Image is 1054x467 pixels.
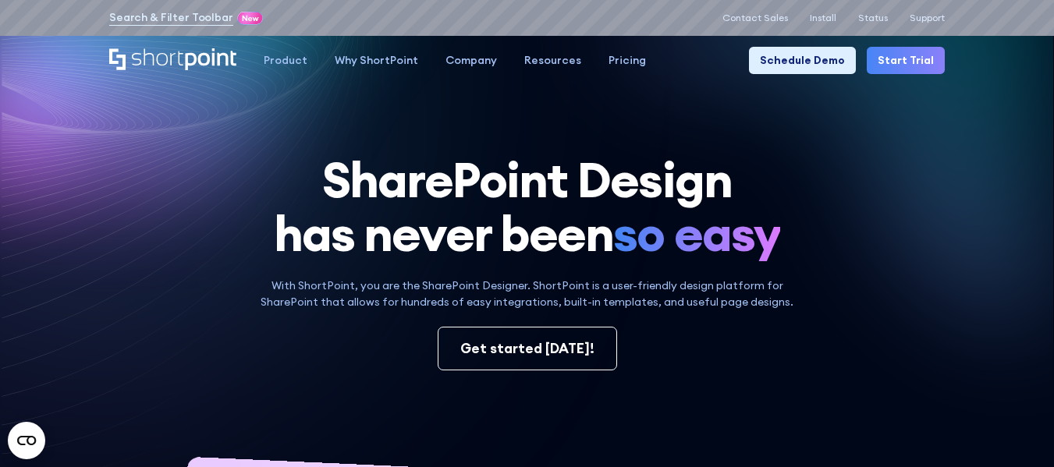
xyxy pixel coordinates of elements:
div: Product [264,52,307,69]
a: Schedule Demo [749,47,856,74]
a: Why ShortPoint [321,47,431,74]
a: Status [858,12,888,23]
a: Search & Filter Toolbar [109,9,233,26]
a: Contact Sales [722,12,788,23]
iframe: Chat Widget [773,286,1054,467]
div: Pricing [609,52,646,69]
a: Install [810,12,836,23]
div: Why ShortPoint [335,52,418,69]
a: Home [109,48,236,72]
button: Open CMP widget [8,422,45,459]
p: With ShortPoint, you are the SharePoint Designer. ShortPoint is a user-friendly design platform f... [250,278,804,310]
a: Support [910,12,945,23]
div: Resources [524,52,581,69]
a: Company [431,47,510,74]
a: Get started [DATE]! [438,327,617,370]
a: Pricing [594,47,659,74]
div: Get started [DATE]! [460,338,594,359]
a: Start Trial [867,47,945,74]
span: so easy [613,207,780,260]
div: Company [445,52,497,69]
a: Resources [510,47,594,74]
a: Product [250,47,321,74]
h1: SharePoint Design has never been [109,153,945,261]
